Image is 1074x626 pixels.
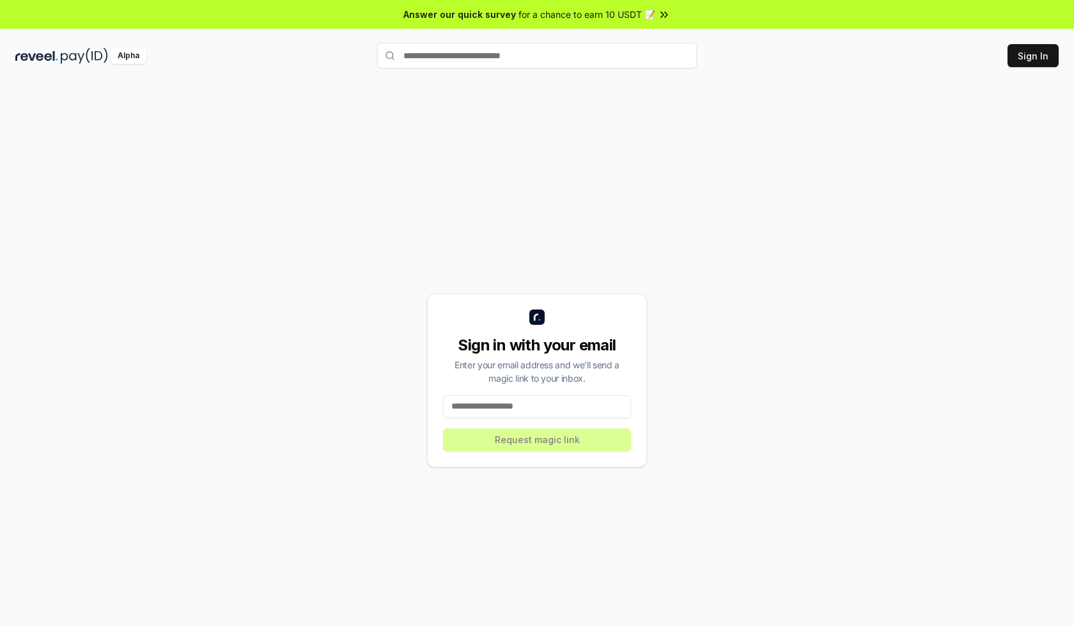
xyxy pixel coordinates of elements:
[1008,44,1059,67] button: Sign In
[443,335,631,356] div: Sign in with your email
[529,309,545,325] img: logo_small
[61,48,108,64] img: pay_id
[403,8,516,21] span: Answer our quick survey
[518,8,655,21] span: for a chance to earn 10 USDT 📝
[15,48,58,64] img: reveel_dark
[111,48,146,64] div: Alpha
[443,358,631,385] div: Enter your email address and we’ll send a magic link to your inbox.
